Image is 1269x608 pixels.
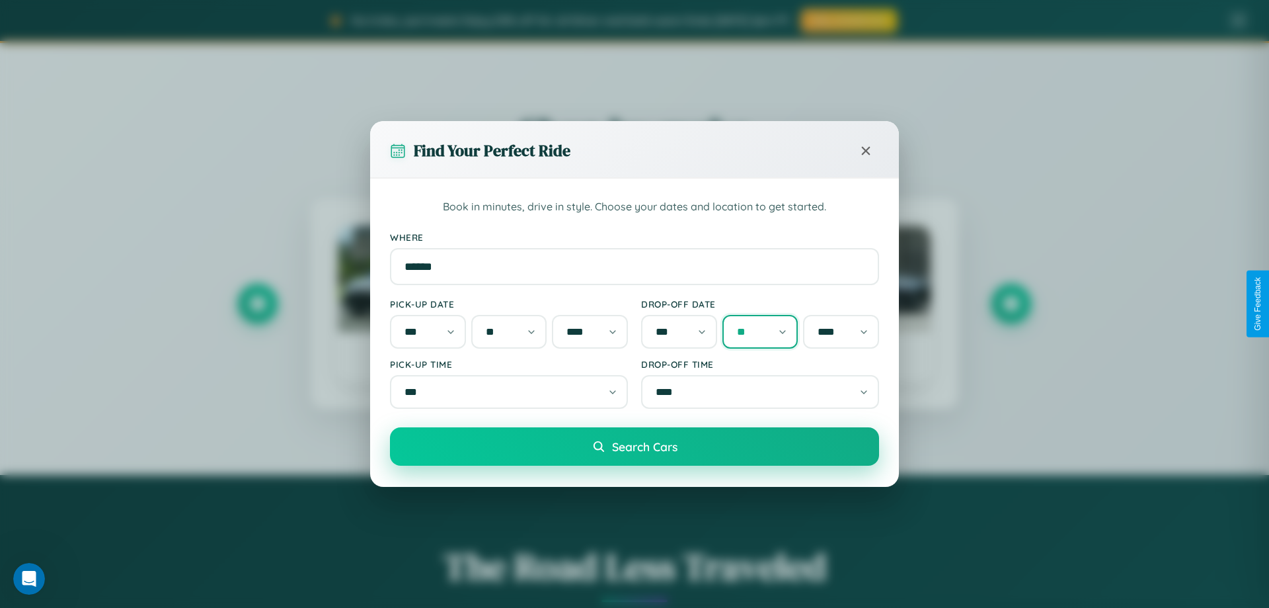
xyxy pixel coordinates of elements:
[390,427,879,466] button: Search Cars
[390,359,628,370] label: Pick-up Time
[390,232,879,243] label: Where
[641,359,879,370] label: Drop-off Time
[414,140,570,161] h3: Find Your Perfect Ride
[390,298,628,310] label: Pick-up Date
[612,439,677,454] span: Search Cars
[390,198,879,216] p: Book in minutes, drive in style. Choose your dates and location to get started.
[641,298,879,310] label: Drop-off Date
